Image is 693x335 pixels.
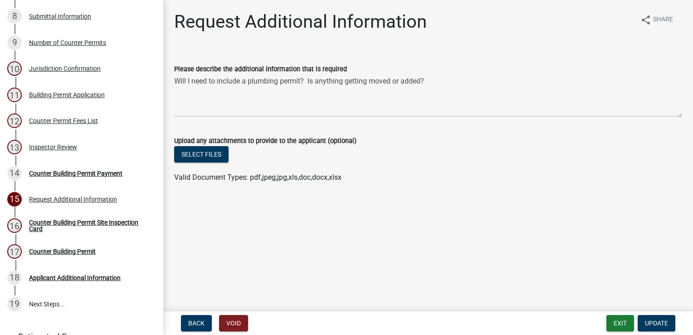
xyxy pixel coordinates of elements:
div: Counter Building Permit [29,248,96,255]
div: 18 [7,271,22,285]
label: Please describe the additional information that is required [174,66,347,73]
div: 11 [7,88,22,102]
div: 13 [7,140,22,154]
button: Void [219,315,248,331]
div: 16 [7,218,22,233]
label: Upload any attachments to provide to the applicant (optional) [174,138,356,144]
div: Jurisdiction Confirmation [29,65,101,72]
span: Valid Document Types: pdf,jpeg,jpg,xls,doc,docx,xlsx [174,173,342,182]
div: 17 [7,244,22,259]
div: 9 [7,35,22,50]
button: Back [181,315,212,331]
h1: Request Additional Information [174,11,427,33]
span: Back [188,320,205,327]
button: Update [638,315,675,331]
div: Submittal Information [29,13,91,20]
div: 14 [7,166,22,181]
div: 19 [7,297,22,311]
div: 15 [7,192,22,207]
span: Update [645,320,668,327]
div: Number of Counter Permits [29,39,106,46]
button: Select files [174,146,229,163]
div: Building Permit Application [29,92,105,98]
div: 8 [7,9,22,24]
div: Counter Building Permit Payment [29,170,122,177]
button: Exit [606,315,634,331]
div: 12 [7,113,22,128]
button: shareShare [633,11,680,29]
div: Counter Building Permit Site Inspection Card [29,219,149,232]
i: share [640,15,651,25]
div: Inspector Review [29,144,77,150]
div: 10 [7,61,22,76]
span: Share [653,15,673,25]
div: Request Additional Information [29,196,117,202]
div: Applicant Additional Information [29,275,121,281]
div: Counter Permit Fees List [29,118,98,124]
